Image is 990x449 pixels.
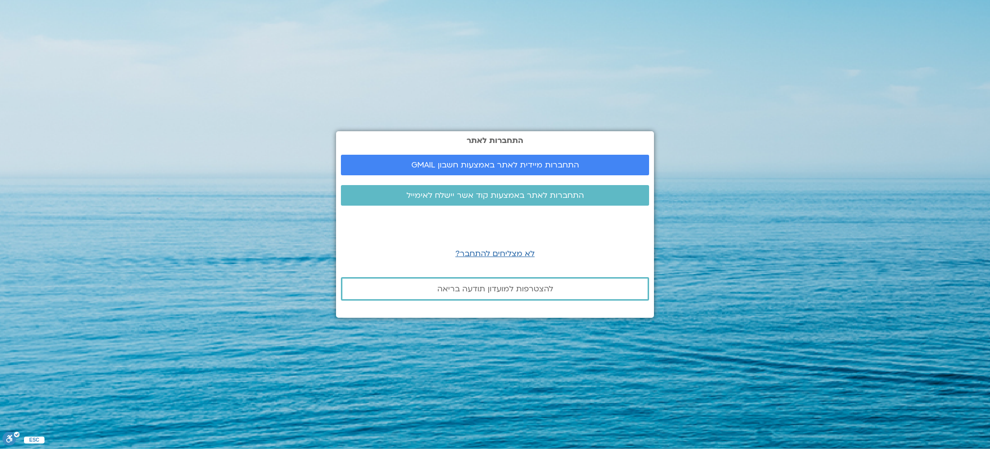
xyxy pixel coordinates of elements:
[341,136,649,145] h2: התחברות לאתר
[341,185,649,206] a: התחברות לאתר באמצעות קוד אשר יישלח לאימייל
[406,191,584,200] span: התחברות לאתר באמצעות קוד אשר יישלח לאימייל
[437,284,553,293] span: להצטרפות למועדון תודעה בריאה
[411,161,579,169] span: התחברות מיידית לאתר באמצעות חשבון GMAIL
[341,155,649,175] a: התחברות מיידית לאתר באמצעות חשבון GMAIL
[341,277,649,301] a: להצטרפות למועדון תודעה בריאה
[455,248,535,259] a: לא מצליחים להתחבר?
